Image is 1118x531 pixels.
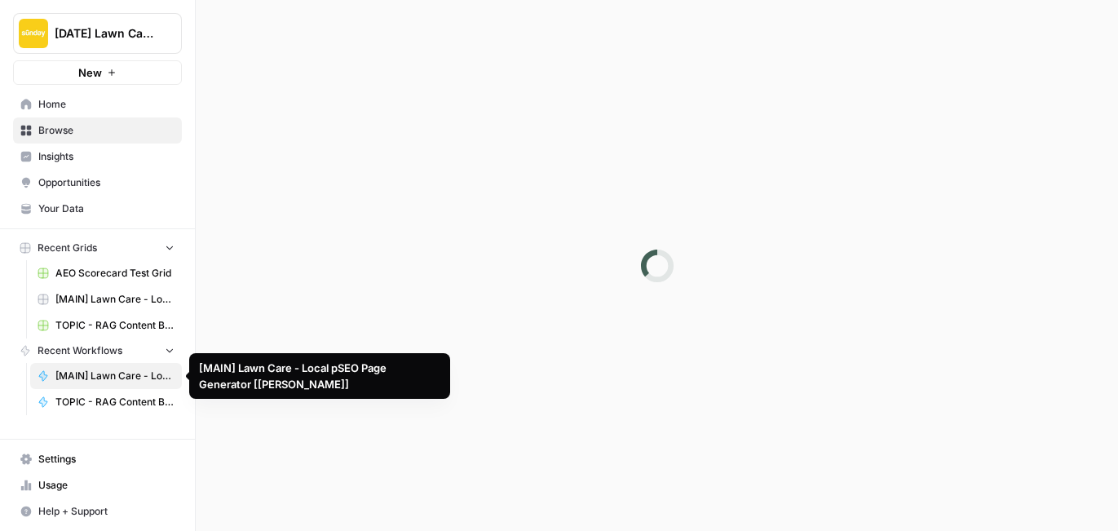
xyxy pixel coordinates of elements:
[38,201,175,216] span: Your Data
[13,170,182,196] a: Opportunities
[38,175,175,190] span: Opportunities
[38,504,175,519] span: Help + Support
[38,478,175,493] span: Usage
[55,395,175,409] span: TOPIC - RAG Content Brief
[13,60,182,85] button: New
[13,236,182,260] button: Recent Grids
[38,97,175,112] span: Home
[78,64,102,81] span: New
[55,369,175,383] span: [MAIN] Lawn Care - Local pSEO Page Generator [[PERSON_NAME]]
[13,13,182,54] button: Workspace: Sunday Lawn Care
[30,389,182,415] a: TOPIC - RAG Content Brief
[30,363,182,389] a: [MAIN] Lawn Care - Local pSEO Page Generator [[PERSON_NAME]]
[30,312,182,339] a: TOPIC - RAG Content Brief Grid
[55,292,175,307] span: [MAIN] Lawn Care - Local pSEO Pages (Matt + [PERSON_NAME])
[55,318,175,333] span: TOPIC - RAG Content Brief Grid
[13,446,182,472] a: Settings
[13,117,182,144] a: Browse
[38,149,175,164] span: Insights
[30,286,182,312] a: [MAIN] Lawn Care - Local pSEO Pages (Matt + [PERSON_NAME])
[13,91,182,117] a: Home
[38,452,175,467] span: Settings
[13,472,182,498] a: Usage
[55,25,153,42] span: [DATE] Lawn Care
[38,343,122,358] span: Recent Workflows
[38,123,175,138] span: Browse
[38,241,97,255] span: Recent Grids
[13,196,182,222] a: Your Data
[13,498,182,524] button: Help + Support
[30,260,182,286] a: AEO Scorecard Test Grid
[13,144,182,170] a: Insights
[55,266,175,281] span: AEO Scorecard Test Grid
[13,339,182,363] button: Recent Workflows
[19,19,48,48] img: Sunday Lawn Care Logo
